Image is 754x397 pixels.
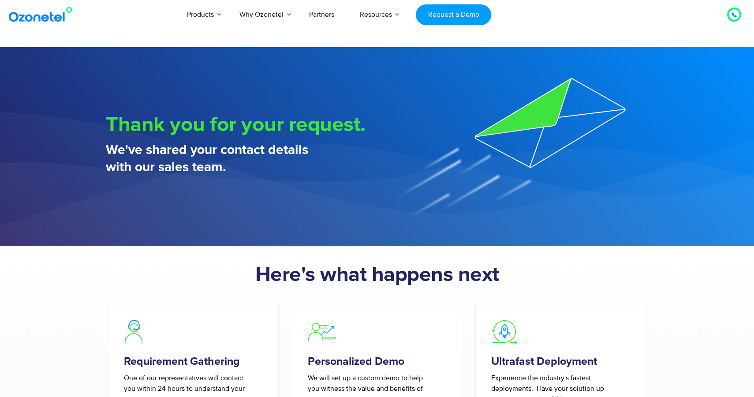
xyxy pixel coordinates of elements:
h3: We've shared your contact details with our sales team. [106,142,377,176]
h1: Thank you for your request. [106,113,377,137]
a: Request a Demo [416,4,491,25]
h2: Here's what happens next [101,262,653,287]
h5: Personalized Demo [308,355,447,368]
h5: Requirement Gathering [124,355,263,368]
h5: Ultrafast Deployment [491,355,630,368]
